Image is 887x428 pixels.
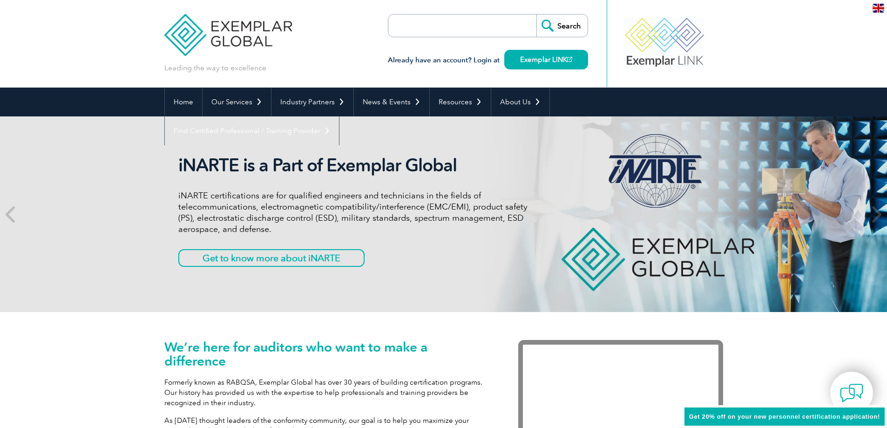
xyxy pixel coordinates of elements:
p: iNARTE certifications are for qualified engineers and technicians in the fields of telecommunicat... [178,190,528,235]
a: News & Events [354,88,429,116]
a: Find Certified Professional / Training Provider [165,116,339,145]
a: Resources [430,88,491,116]
span: Get 20% off on your new personnel certification application! [689,413,880,420]
a: Home [165,88,202,116]
a: Industry Partners [271,88,353,116]
h1: We’re here for auditors who want to make a difference [164,340,490,368]
img: contact-chat.png [840,381,863,405]
h2: iNARTE is a Part of Exemplar Global [178,155,528,176]
img: open_square.png [567,57,572,62]
a: Exemplar LINK [504,50,588,69]
h3: Already have an account? Login at [388,54,588,66]
input: Search [536,14,588,37]
img: en [873,4,884,13]
a: Get to know more about iNARTE [178,249,365,267]
a: About Us [491,88,549,116]
a: Our Services [203,88,271,116]
p: Leading the way to excellence [164,63,266,73]
p: Formerly known as RABQSA, Exemplar Global has over 30 years of building certification programs. O... [164,377,490,408]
